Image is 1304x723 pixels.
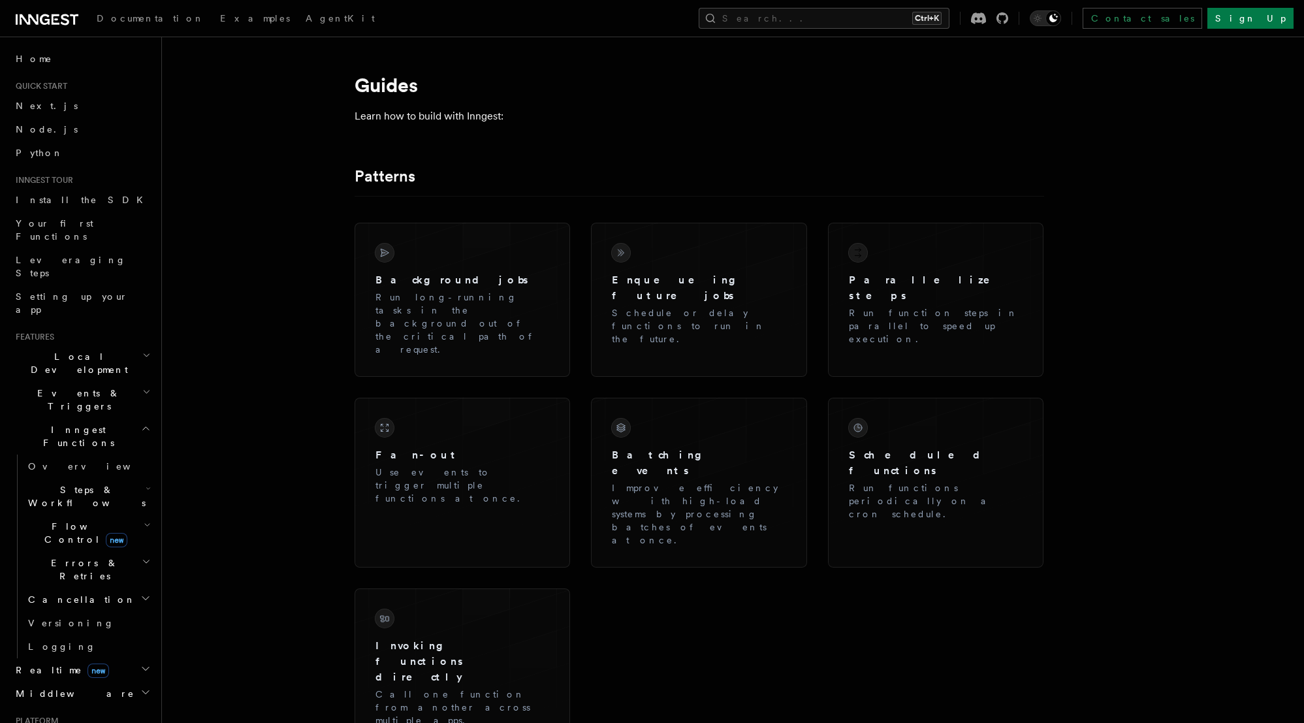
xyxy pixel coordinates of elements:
a: Leveraging Steps [10,248,153,285]
div: Inngest Functions [10,455,153,658]
h3: Background jobs [375,272,550,288]
button: Steps & Workflows [23,478,153,515]
a: Examples [212,4,298,35]
p: Run functions periodically on a cron schedule. [849,481,1023,521]
a: Python [10,141,153,165]
a: Contact sales [1083,8,1202,29]
p: Use events to trigger multiple functions at once. [375,466,550,505]
span: Inngest Functions [10,423,141,449]
a: Parallelize stepsRun function steps in parallel to speed up execution. [838,233,1034,356]
button: Toggle dark mode [1030,10,1061,26]
span: Documentation [97,13,204,24]
a: Background jobsRun long-running tasks in the background out of the critical path of a request. [365,233,560,366]
button: Events & Triggers [10,381,153,418]
span: Realtime [10,664,109,677]
button: Realtimenew [10,658,153,682]
a: AgentKit [298,4,383,35]
a: Documentation [89,4,212,35]
span: Logging [28,641,96,652]
span: Leveraging Steps [16,255,126,278]
a: Scheduled functionsRun functions periodically on a cron schedule. [838,408,1034,531]
a: Home [10,47,153,71]
a: Versioning [23,611,153,635]
h3: Invoking functions directly [375,638,550,685]
a: Enqueueing future jobsSchedule or delay functions to run in the future. [601,233,797,356]
p: Run function steps in parallel to speed up execution. [849,306,1023,345]
h3: Batching events [612,447,786,479]
span: Overview [28,461,163,472]
span: Home [16,52,52,65]
a: Node.js [10,118,153,141]
span: Errors & Retries [23,556,142,583]
span: Your first Functions [16,218,93,242]
span: Quick start [10,81,67,91]
button: Local Development [10,345,153,381]
span: Node.js [16,124,78,135]
h1: Guides [355,73,877,97]
span: Steps & Workflows [23,483,146,509]
p: Learn how to build with Inngest: [355,107,877,125]
a: Install the SDK [10,188,153,212]
a: Logging [23,635,153,658]
kbd: Ctrl+K [912,12,942,25]
a: Overview [23,455,153,478]
a: Fan-outUse events to trigger multiple functions at once. [365,408,560,515]
h3: Scheduled functions [849,447,1023,479]
h3: Enqueueing future jobs [612,272,786,304]
span: Flow Control [23,520,144,546]
span: Examples [220,13,290,24]
h3: Fan-out [375,447,550,463]
button: Errors & Retries [23,551,153,588]
span: Local Development [10,350,142,376]
a: Next.js [10,94,153,118]
span: Middleware [10,687,135,700]
span: Inngest tour [10,175,73,185]
a: Setting up your app [10,285,153,321]
p: Schedule or delay functions to run in the future. [612,306,786,345]
button: Middleware [10,682,153,705]
span: Next.js [16,101,78,111]
button: Cancellation [23,588,153,611]
p: Run long-running tasks in the background out of the critical path of a request. [375,291,550,356]
h3: Parallelize steps [849,272,1023,304]
button: Flow Controlnew [23,515,153,551]
a: Your first Functions [10,212,153,248]
a: Batching eventsImprove efficiency with high-load systems by processing batches of events at once. [601,408,797,557]
span: Events & Triggers [10,387,142,413]
span: Install the SDK [16,195,151,205]
span: new [106,533,127,547]
span: Versioning [28,618,114,628]
span: Python [16,148,63,158]
span: AgentKit [306,13,375,24]
p: Improve efficiency with high-load systems by processing batches of events at once. [612,481,786,547]
a: Patterns [355,167,415,185]
button: Search...Ctrl+K [699,8,949,29]
span: Setting up your app [16,291,128,315]
button: Inngest Functions [10,418,153,455]
span: new [87,664,109,678]
span: Features [10,332,54,342]
span: Cancellation [23,593,136,606]
a: Sign Up [1207,8,1294,29]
